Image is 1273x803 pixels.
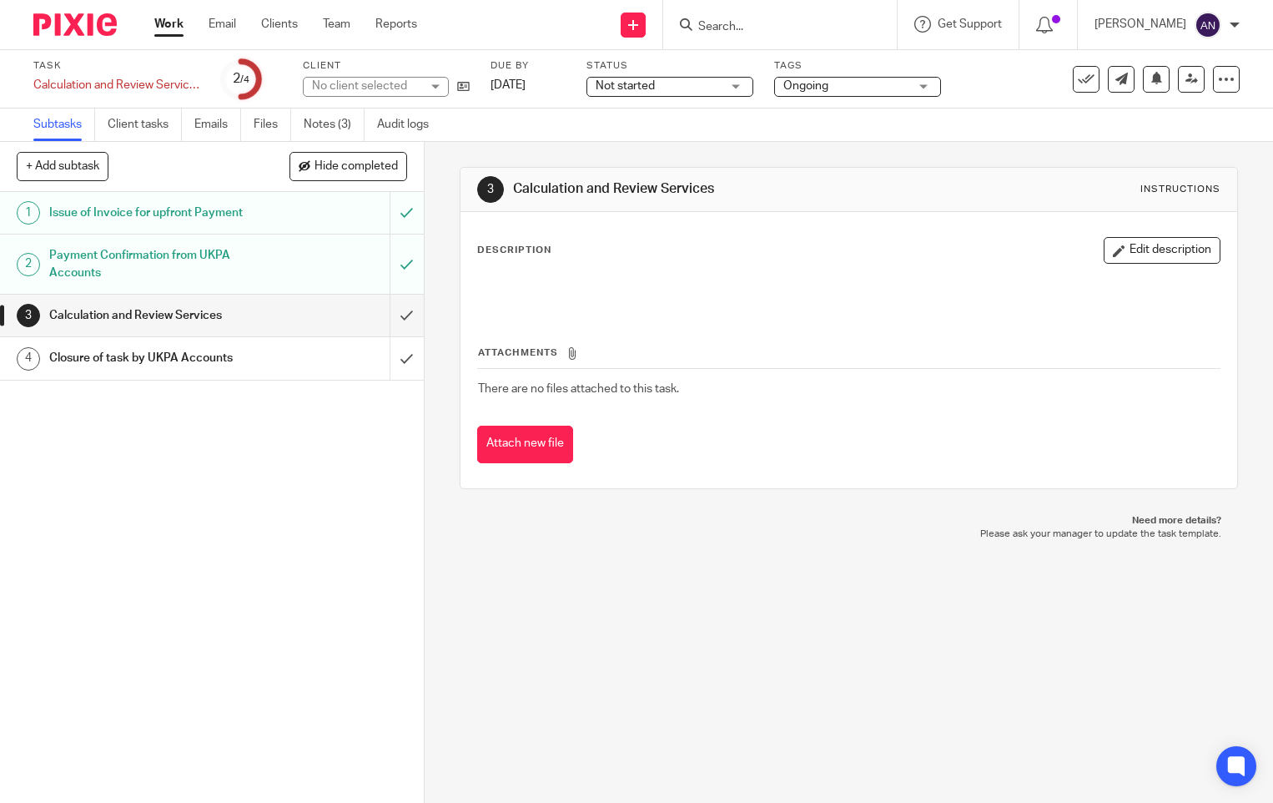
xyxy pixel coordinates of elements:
span: Get Support [938,18,1002,30]
div: 2 [233,69,249,88]
h1: Issue of Invoice for upfront Payment [49,200,265,225]
span: Hide completed [314,160,398,174]
h1: Calculation and Review Services [49,303,265,328]
h1: Calculation and Review Services [513,180,884,198]
a: Audit logs [377,109,441,141]
div: No client selected [312,78,420,94]
span: There are no files attached to this task. [478,383,679,395]
p: Need more details? [476,514,1221,528]
div: 3 [477,176,504,203]
span: [DATE] [491,79,526,91]
label: Status [586,59,753,73]
a: Email [209,16,236,33]
label: Due by [491,59,566,73]
button: Attach new file [477,426,573,463]
small: /4 [240,75,249,84]
a: Emails [194,109,241,141]
a: Client tasks [108,109,182,141]
a: Files [254,109,291,141]
input: Search [697,20,847,35]
div: Instructions [1140,183,1220,196]
a: Work [154,16,184,33]
a: Reports [375,16,417,33]
a: Clients [261,16,298,33]
p: [PERSON_NAME] [1094,16,1186,33]
div: 4 [17,347,40,371]
span: Ongoing [783,80,828,92]
button: Hide completed [289,152,407,180]
div: 2 [17,253,40,276]
p: Description [477,244,551,257]
a: Team [323,16,350,33]
h1: Closure of task by UKPA Accounts [49,346,265,371]
button: + Add subtask [17,152,108,180]
a: Notes (3) [304,109,365,141]
span: Attachments [478,348,558,357]
button: Edit description [1104,237,1220,264]
img: svg%3E [1195,12,1221,38]
label: Client [303,59,470,73]
span: Not started [596,80,655,92]
label: Task [33,59,200,73]
p: Please ask your manager to update the task template. [476,528,1221,541]
div: 1 [17,201,40,225]
div: Calculation and Review Services [33,77,200,93]
label: Tags [774,59,941,73]
h1: Payment Confirmation from UKPA Accounts [49,243,265,285]
div: 3 [17,304,40,327]
a: Subtasks [33,109,95,141]
img: Pixie [33,13,117,36]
